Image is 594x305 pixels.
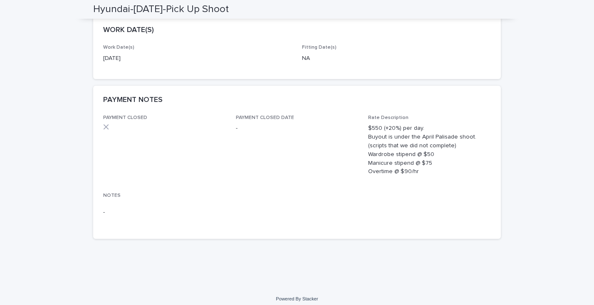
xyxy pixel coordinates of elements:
[302,54,491,63] p: NA
[103,54,292,63] p: [DATE]
[103,208,226,217] p: -
[276,296,318,301] a: Powered By Stacker
[103,45,134,50] span: Work Date(s)
[236,124,359,133] p: -
[103,193,121,198] span: NOTES
[103,96,163,105] h2: PAYMENT NOTES
[236,115,294,120] span: PAYMENT CLOSED DATE
[103,115,147,120] span: PAYMENT CLOSED
[302,45,337,50] span: Fitting Date(s)
[103,26,154,35] h2: WORK DATE(S)
[368,124,491,176] p: $550 (+20%) per day. Buyout is under the April Palisade shoot. (scripts that we did not complete)...
[368,115,408,120] span: Rate Description
[93,3,229,15] h2: Hyundai-[DATE]-Pick Up Shoot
